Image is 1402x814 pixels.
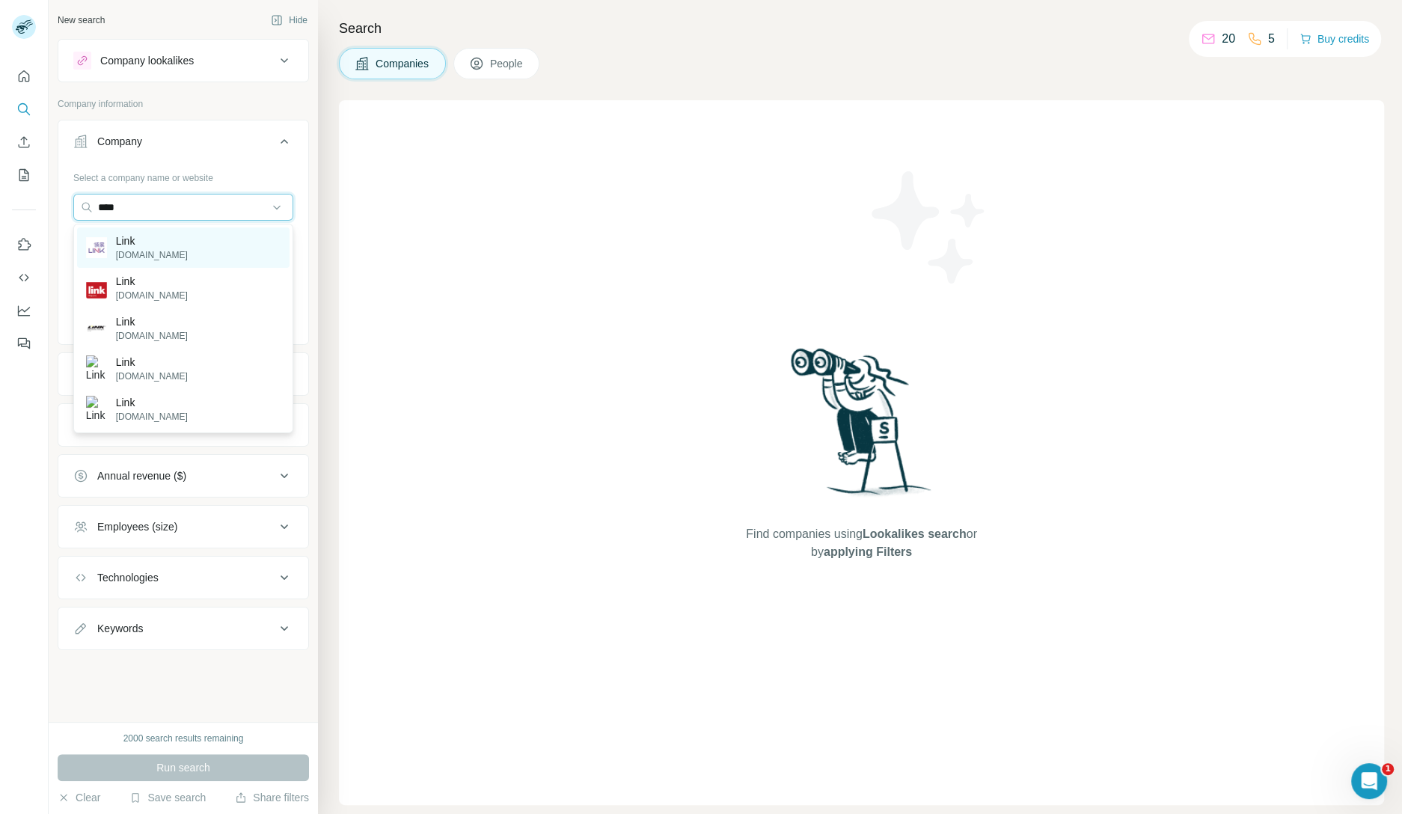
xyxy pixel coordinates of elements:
[1382,763,1394,775] span: 1
[784,344,940,511] img: Surfe Illustration - Woman searching with binoculars
[116,274,188,289] p: Link
[741,525,981,561] span: Find companies using or by
[12,330,36,357] button: Feedback
[58,790,100,805] button: Clear
[86,278,107,299] img: Link
[12,264,36,291] button: Use Surfe API
[862,160,997,295] img: Surfe Illustration - Stars
[86,355,107,382] img: Link
[97,570,159,585] div: Technologies
[97,468,186,483] div: Annual revenue ($)
[58,560,308,596] button: Technologies
[73,165,293,185] div: Select a company name or website
[116,289,188,302] p: [DOMAIN_NAME]
[116,248,188,262] p: [DOMAIN_NAME]
[129,790,206,805] button: Save search
[12,63,36,90] button: Quick start
[12,231,36,258] button: Use Surfe on LinkedIn
[1268,30,1275,48] p: 5
[97,134,142,149] div: Company
[116,329,188,343] p: [DOMAIN_NAME]
[376,56,430,71] span: Companies
[12,162,36,189] button: My lists
[863,527,967,540] span: Lookalikes search
[116,233,188,248] p: Link
[1300,28,1369,49] button: Buy credits
[58,610,308,646] button: Keywords
[97,621,143,636] div: Keywords
[100,53,194,68] div: Company lookalikes
[235,790,309,805] button: Share filters
[12,297,36,324] button: Dashboard
[58,43,308,79] button: Company lookalikes
[86,318,107,339] img: Link
[116,370,188,383] p: [DOMAIN_NAME]
[116,395,188,410] p: Link
[86,396,107,423] img: Link
[824,545,912,558] span: applying Filters
[12,96,36,123] button: Search
[58,123,308,165] button: Company
[490,56,524,71] span: People
[58,97,309,111] p: Company information
[58,356,308,392] button: Industry
[123,732,244,745] div: 2000 search results remaining
[58,509,308,545] button: Employees (size)
[116,314,188,329] p: Link
[116,355,188,370] p: Link
[97,519,177,534] div: Employees (size)
[58,458,308,494] button: Annual revenue ($)
[116,410,188,423] p: [DOMAIN_NAME]
[339,18,1384,39] h4: Search
[260,9,318,31] button: Hide
[58,407,308,443] button: HQ location
[1222,30,1235,48] p: 20
[12,129,36,156] button: Enrich CSV
[1351,763,1387,799] iframe: Intercom live chat
[58,13,105,27] div: New search
[86,237,107,258] img: Link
